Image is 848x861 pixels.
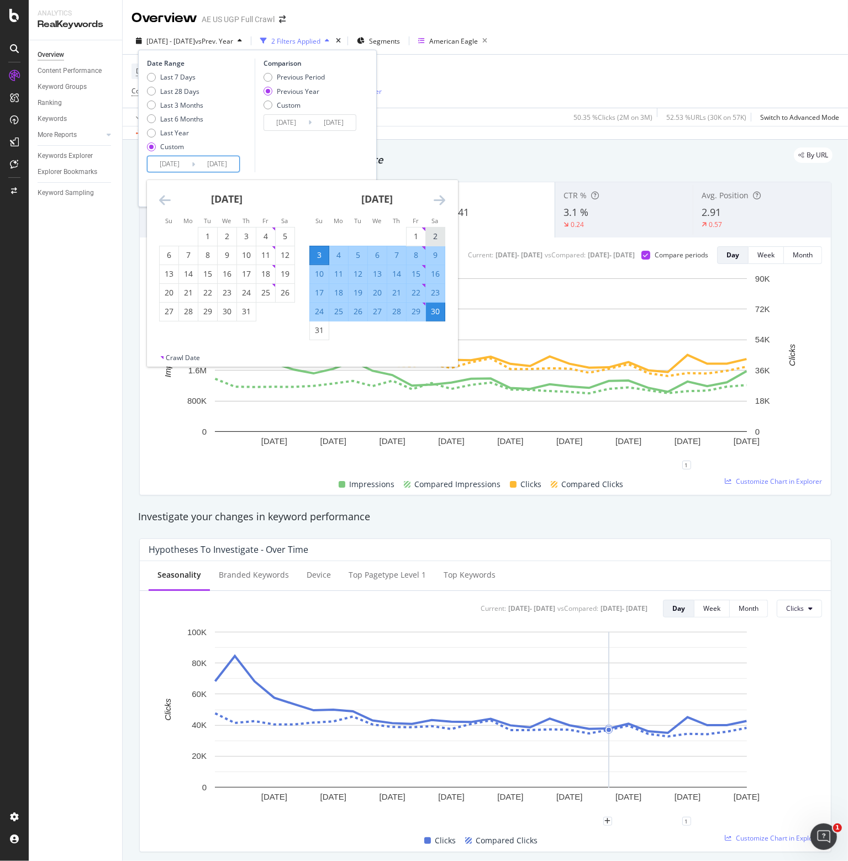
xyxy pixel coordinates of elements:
td: Choose Thursday, July 17, 2025 as your check-in date. It’s available. [237,265,256,283]
td: Choose Saturday, August 2, 2025 as your check-in date. It’s available. [426,227,445,246]
span: 1 [833,823,842,832]
div: 6 [160,250,178,261]
a: Ranking [38,97,114,109]
text: 80K [192,658,207,668]
div: 3 [310,250,329,261]
text: [DATE] [675,436,700,446]
td: Choose Wednesday, July 30, 2025 as your check-in date. It’s available. [218,302,237,321]
div: Custom [264,101,325,110]
td: Choose Monday, July 7, 2025 as your check-in date. It’s available. [179,246,198,265]
div: Previous Period [264,72,325,82]
a: Customize Chart in Explorer [725,477,822,486]
input: End Date [312,115,356,130]
span: By URL [807,152,828,159]
small: We [223,216,231,225]
div: Device [307,569,331,580]
div: [DATE] - [DATE] [508,604,555,613]
div: Keywords [38,113,67,125]
span: 2.91 [702,205,721,219]
text: [DATE] [261,436,287,446]
div: 5 [276,231,294,242]
a: Keyword Groups [38,81,114,93]
div: 27 [160,306,178,317]
td: Choose Saturday, July 5, 2025 as your check-in date. It’s available. [276,227,295,246]
div: 18 [329,287,348,298]
div: Keyword Groups [38,81,87,93]
div: 13 [160,268,178,279]
div: Month [793,250,813,260]
div: 31 [237,306,256,317]
td: Selected as start date. Sunday, August 3, 2025 [310,246,329,265]
div: Overview [131,9,197,28]
div: Keywords Explorer [38,150,93,162]
td: Choose Sunday, July 20, 2025 as your check-in date. It’s available. [160,283,179,302]
button: 2 Filters Applied [256,32,334,50]
span: 3.1 % [563,205,588,219]
td: Selected. Friday, August 15, 2025 [407,265,426,283]
text: [DATE] [497,436,523,446]
text: [DATE] [320,436,346,446]
div: Month [739,604,759,613]
text: [DATE] [615,791,641,801]
div: Switch to Advanced Mode [760,113,839,122]
a: Explorer Bookmarks [38,166,114,178]
td: Choose Friday, July 25, 2025 as your check-in date. It’s available. [256,283,276,302]
td: Selected as end date. Saturday, August 30, 2025 [426,302,445,321]
td: Choose Saturday, July 19, 2025 as your check-in date. It’s available. [276,265,295,283]
div: Keyword Sampling [38,187,94,199]
div: AE US UGP Full Crawl [202,14,275,25]
td: Choose Monday, July 21, 2025 as your check-in date. It’s available. [179,283,198,302]
input: Start Date [148,156,192,172]
div: Last Year [160,128,189,138]
div: 12 [349,268,367,279]
td: Choose Thursday, July 31, 2025 as your check-in date. It’s available. [237,302,256,321]
button: Clicks [777,600,822,617]
span: vs Prev. Year [195,36,233,46]
td: Selected. Friday, August 22, 2025 [407,283,426,302]
div: Week [757,250,775,260]
div: Seasonality [157,569,201,580]
small: Tu [354,216,361,225]
button: Month [784,246,822,264]
text: Impressions [163,332,172,377]
div: 0.57 [709,220,722,229]
div: 25 [329,306,348,317]
td: Choose Monday, July 28, 2025 as your check-in date. It’s available. [179,302,198,321]
div: 2 [218,231,236,242]
div: Day [672,604,685,613]
td: Selected. Tuesday, August 5, 2025 [349,246,368,265]
td: Choose Tuesday, July 1, 2025 as your check-in date. It’s available. [198,227,218,246]
div: 24 [310,306,329,317]
td: Selected. Monday, August 11, 2025 [329,265,349,283]
text: 1.6M [188,366,207,375]
div: A chart. [149,273,814,465]
button: American Eagle [414,32,492,50]
td: Choose Thursday, July 10, 2025 as your check-in date. It’s available. [237,246,256,265]
text: 0 [202,427,207,436]
div: RealKeywords [38,18,113,31]
svg: A chart. [149,626,814,821]
input: End Date [195,156,239,172]
span: Compared Impressions [415,478,501,491]
td: Selected. Thursday, August 14, 2025 [387,265,407,283]
div: 31 [310,325,329,336]
text: [DATE] [675,791,700,801]
div: 52.53 % URLs ( 30K on 57K ) [666,113,746,122]
small: We [373,216,382,225]
div: 19 [349,287,367,298]
div: American Eagle [429,36,478,46]
div: Previous Period [277,72,325,82]
td: Selected. Sunday, August 17, 2025 [310,283,329,302]
button: Switch to Advanced Mode [756,108,839,126]
div: 29 [198,306,217,317]
span: Clicks [435,834,456,847]
td: Choose Sunday, July 13, 2025 as your check-in date. It’s available. [160,265,179,283]
div: 22 [198,287,217,298]
span: Device [136,66,157,76]
div: 7 [179,250,198,261]
div: 4 [256,231,275,242]
strong: [DATE] [362,192,393,205]
div: Last Year [147,128,203,138]
div: 26 [349,306,367,317]
text: [DATE] [556,791,582,801]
